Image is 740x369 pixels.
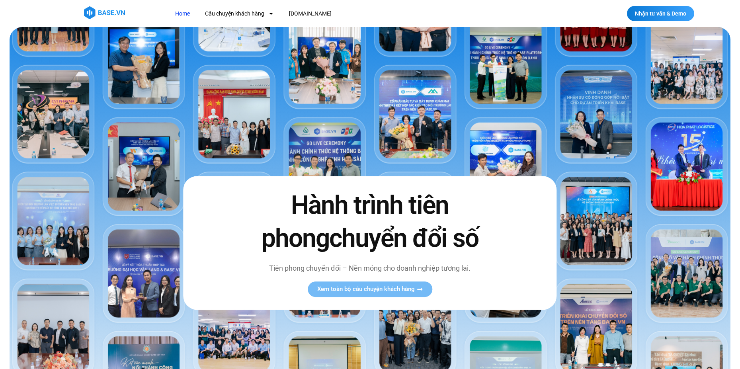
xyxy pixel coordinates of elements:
a: Câu chuyện khách hàng [199,6,280,21]
p: Tiên phong chuyển đổi – Nền móng cho doanh nghiệp tương lai. [244,263,495,274]
a: Home [169,6,196,21]
a: Xem toàn bộ câu chuyện khách hàng [308,282,432,297]
span: Nhận tư vấn & Demo [635,11,686,16]
a: Nhận tư vấn & Demo [627,6,694,21]
h2: Hành trình tiên phong [244,189,495,255]
span: Xem toàn bộ câu chuyện khách hàng [317,287,415,293]
nav: Menu [169,6,478,21]
span: chuyển đổi số [329,223,478,253]
a: [DOMAIN_NAME] [283,6,338,21]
